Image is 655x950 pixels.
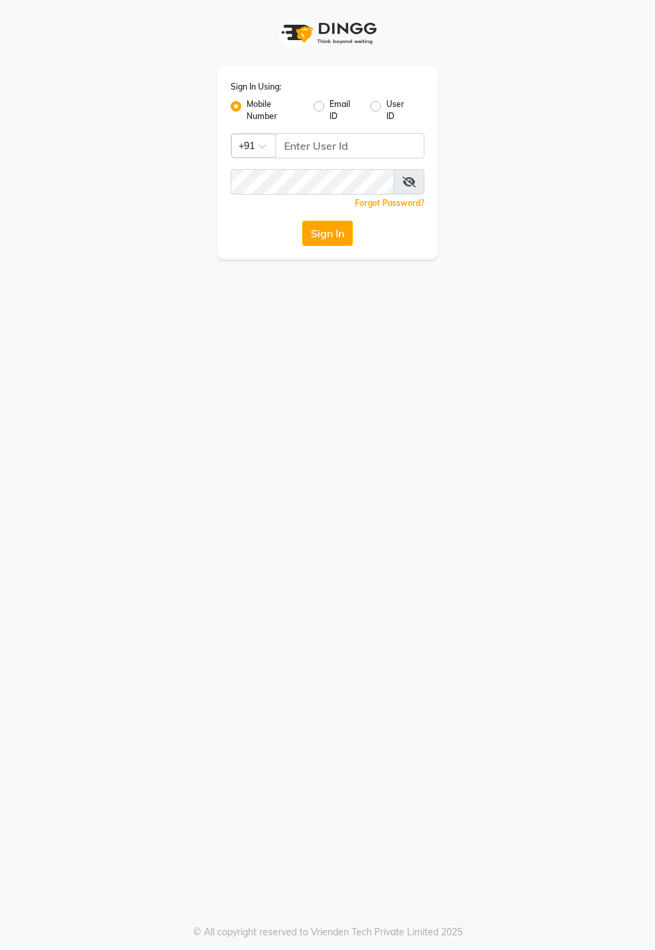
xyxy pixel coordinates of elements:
[386,98,414,122] label: User ID
[231,81,281,93] label: Sign In Using:
[231,169,394,195] input: Username
[274,13,381,53] img: logo1.svg
[275,133,424,158] input: Username
[330,98,360,122] label: Email ID
[355,198,424,208] a: Forgot Password?
[302,221,353,246] button: Sign In
[247,98,303,122] label: Mobile Number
